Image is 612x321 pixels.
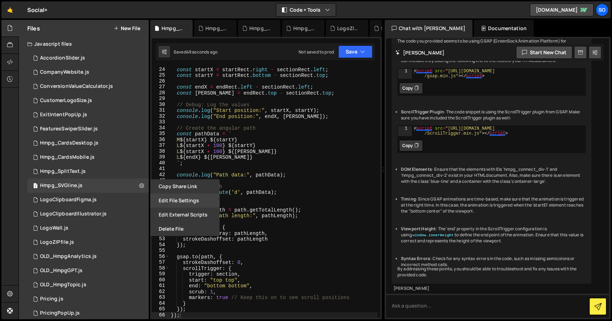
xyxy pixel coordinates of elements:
[385,20,472,37] div: Chat with [PERSON_NAME]
[152,125,170,131] div: 34
[40,296,63,302] div: Pricing.js
[152,289,170,295] div: 62
[27,24,40,32] h2: Files
[276,4,336,16] button: Code + Tools
[152,259,170,265] div: 57
[40,239,74,246] div: LogoZIPfile.js
[152,148,170,154] div: 38
[174,49,217,55] div: Saved
[205,25,228,32] div: Hmpg_SplitText.js
[27,108,149,122] div: 15116/40766.js
[27,221,149,235] div: 15116/46100.js
[27,65,149,79] div: 15116/40349.js
[152,306,170,312] div: 65
[27,306,149,320] div: 15116/45407.js
[27,79,149,94] div: 15116/40946.js
[399,140,423,151] button: Copy
[152,236,170,242] div: 53
[150,222,220,236] button: Delete File
[114,26,140,31] button: New File
[27,51,149,65] div: 15116/41115.js
[474,20,534,37] div: Documentation
[27,235,149,249] div: 15116/47009.js
[40,253,97,260] div: OLD_HmpgAnalytics.js
[152,166,170,172] div: 41
[40,282,86,288] div: OLD_HmpgTopic.js
[249,25,272,32] div: Hmpg_CardsDesktop.js
[152,300,170,306] div: 64
[381,25,404,32] div: LogoWall.js
[152,160,170,166] div: 40
[152,67,170,73] div: 24
[152,90,170,96] div: 28
[40,168,86,175] div: Hmpg_SplitText.js
[401,166,432,172] strong: DOM Elements
[27,94,149,108] div: 15116/40353.js
[152,78,170,84] div: 26
[152,119,170,125] div: 33
[27,136,149,150] div: 15116/47106.js
[401,196,416,202] strong: Timing
[293,25,316,32] div: Hmpg_CardsMobile.js
[152,248,170,254] div: 55
[27,6,47,14] div: Social+
[152,254,170,260] div: 56
[516,46,572,59] button: Start new chat
[40,140,98,146] div: Hmpg_CardsDesktop.js
[152,312,170,318] div: 66
[40,225,68,231] div: LogoWall.js
[27,193,149,207] div: 15116/40336.js
[19,37,149,51] div: Javascript files
[152,96,170,102] div: 29
[152,107,170,113] div: 31
[152,72,170,78] div: 25
[40,83,113,90] div: ConversionValueCalculator.js
[40,126,98,132] div: FeaturesSwiperSlider.js
[27,207,149,221] div: 15116/42838.js
[161,25,184,32] div: Hmpg_SVGline.js
[398,126,412,136] div: 1
[150,193,220,208] button: Edit File Settings
[27,164,149,179] div: 15116/47767.js
[152,154,170,160] div: 39
[186,49,217,55] div: 49 seconds ago
[152,294,170,300] div: 63
[152,131,170,137] div: 35
[398,69,412,79] div: 1
[40,211,107,217] div: LogoClipboardIllustrator.js
[40,97,92,104] div: CustomerLogoSize.js
[337,25,360,32] div: LogoZIPfile.js
[338,45,373,58] button: Save
[33,184,38,189] span: 1
[401,226,586,244] li: : The 'end' property in the ScrollTrigger configuration is using to define the end point of the a...
[401,226,436,232] strong: Viewport Height
[1,1,19,18] a: 🤙
[150,208,220,222] button: Edit External Scripts
[401,109,444,115] strong: ScrollTrigger Plugin
[596,4,608,16] div: So
[299,49,334,55] div: Not saved to prod
[152,242,170,248] div: 54
[401,167,586,184] li: : Ensure that the elements with IDs 'hmpg_connect_div-1' and 'hmpg_connect_div-2' exist in your H...
[27,249,149,264] div: 15116/40702.js
[401,256,586,268] li: : Check for any syntax errors in the code, such as missing semicolons or incorrect method calls.
[401,255,430,261] strong: Syntax Errors
[530,4,594,16] a: [DOMAIN_NAME]
[40,182,83,189] div: Hmpg_SVGline.js
[152,271,170,277] div: 59
[401,109,586,121] li: : The code snippet is using the ScrollTrigger plugin from GSAP. Make sure you have included the S...
[152,113,170,119] div: 32
[27,278,149,292] div: 15116/41820.js
[150,179,220,193] button: Copy share link
[27,150,149,164] div: 15116/47105.js
[27,179,149,193] div: 15116/47781.js
[40,154,95,160] div: Hmpg_CardsMobile.js
[152,172,170,178] div: 42
[401,196,586,214] li: : Since GSAP animations are time-based, make sure that the animation is triggered at the right ti...
[152,137,170,143] div: 36
[399,83,423,94] button: Copy
[392,33,591,284] div: The code you provided seems to be using GSAP (GreenSock Animation Platform) for animation. If the...
[40,112,87,118] div: ExitIntentPopUp.js
[152,178,170,184] div: 43
[40,267,83,274] div: OLD_HmpgGPT.js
